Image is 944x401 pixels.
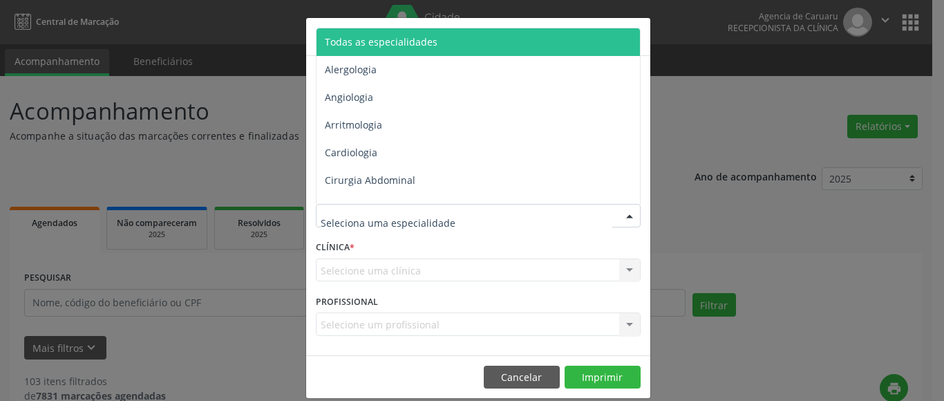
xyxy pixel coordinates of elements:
[484,366,560,389] button: Cancelar
[325,63,377,76] span: Alergologia
[325,146,377,159] span: Cardiologia
[325,201,410,214] span: Cirurgia Bariatrica
[623,18,650,52] button: Close
[316,291,378,313] label: PROFISSIONAL
[325,91,373,104] span: Angiologia
[565,366,641,389] button: Imprimir
[316,28,474,46] h5: Relatório de agendamentos
[321,209,612,236] input: Seleciona uma especialidade
[325,118,382,131] span: Arritmologia
[325,35,437,48] span: Todas as especialidades
[316,237,355,259] label: CLÍNICA
[325,174,415,187] span: Cirurgia Abdominal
